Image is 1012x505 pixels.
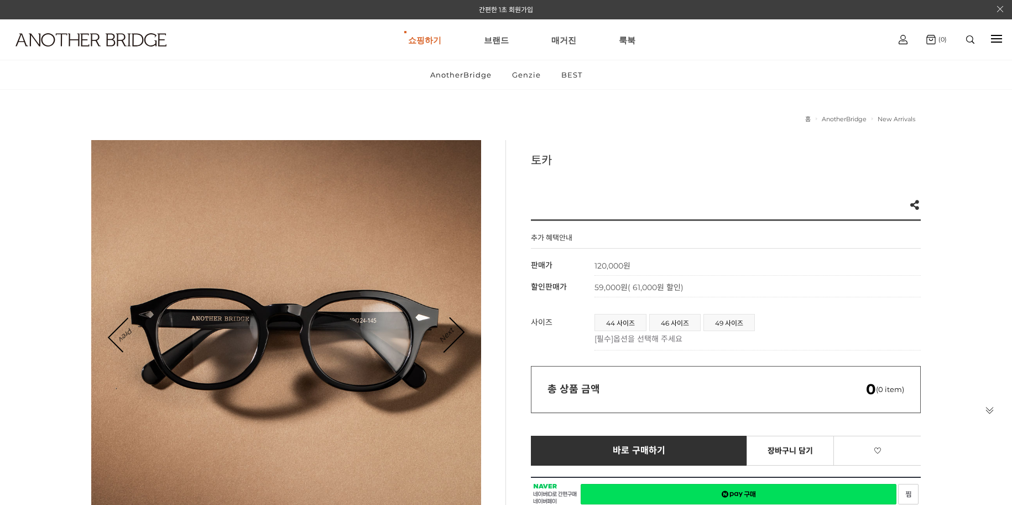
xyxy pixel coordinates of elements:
a: 44 사이즈 [595,315,646,331]
a: AnotherBridge [421,60,501,89]
li: 44 사이즈 [594,314,646,331]
img: logo [15,33,166,47]
span: 판매가 [531,260,552,270]
a: Prev [109,318,142,352]
a: 49 사이즈 [704,315,754,331]
a: 새창 [898,484,919,504]
img: cart [926,35,936,44]
a: 홈 [805,115,811,123]
a: 매거진 [551,20,576,60]
a: 46 사이즈 [650,315,700,331]
li: 49 사이즈 [703,314,755,331]
a: 바로 구매하기 [531,436,747,466]
strong: 총 상품 금액 [547,383,600,395]
h4: 추가 혜택안내 [531,232,572,248]
span: ( 61,000원 할인) [628,282,684,292]
span: 59,000원 [594,282,684,292]
a: (0) [926,35,947,44]
a: 룩북 [619,20,635,60]
li: 46 사이즈 [649,314,701,331]
a: 장바구니 담기 [747,436,834,466]
em: 0 [866,380,876,398]
a: BEST [552,60,592,89]
strong: 120,000원 [594,261,630,271]
img: search [966,35,974,44]
a: logo [6,33,158,74]
span: (0) [936,35,947,43]
a: New Arrivals [878,115,915,123]
a: 새창 [581,484,896,504]
a: AnotherBridge [822,115,867,123]
a: 쇼핑하기 [408,20,441,60]
h3: 토카 [531,151,921,168]
img: cart [899,35,907,44]
a: Genzie [503,60,550,89]
span: (0 item) [866,385,904,394]
p: [필수] [594,333,915,344]
a: 브랜드 [484,20,509,60]
span: 바로 구매하기 [613,446,665,456]
a: 간편한 1초 회원가입 [479,6,533,14]
span: 할인판매가 [531,282,567,292]
span: 옵션을 선택해 주세요 [613,334,682,344]
th: 사이즈 [531,308,594,351]
a: Next [429,318,463,353]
